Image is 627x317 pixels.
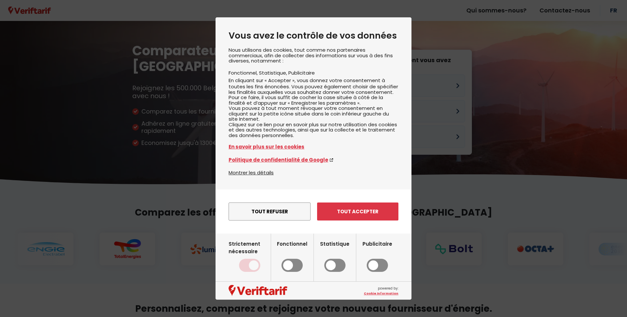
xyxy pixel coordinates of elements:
button: Montrer les détails [229,169,274,176]
a: Politique de confidentialité de Google [229,156,398,164]
li: Fonctionnel [229,69,259,76]
label: Publicitaire [362,240,392,272]
li: Publicitaire [288,69,315,76]
button: Tout accepter [317,203,398,220]
label: Fonctionnel [277,240,307,272]
a: Cookie Information [364,291,398,296]
a: En savoir plus sur les cookies [229,143,398,150]
img: logo [229,285,287,296]
h2: Vous avez le contrôle de vos données [229,30,398,41]
button: Tout refuser [229,203,311,220]
label: Strictement nécessaire [229,240,271,272]
span: powered by: [364,286,398,296]
label: Statistique [320,240,349,272]
div: Nous utilisons des cookies, tout comme nos partenaires commerciaux, afin de collecter des informa... [229,47,398,169]
li: Statistique [259,69,288,76]
div: menu [216,189,411,234]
